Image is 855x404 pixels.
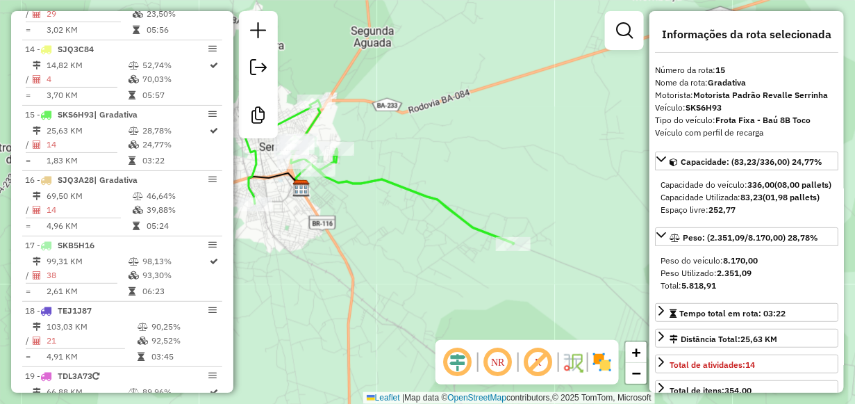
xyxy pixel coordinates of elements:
[655,173,838,222] div: Capacidade: (83,23/336,00) 24,77%
[46,154,128,168] td: 1,83 KM
[46,385,128,399] td: 66,88 KM
[138,323,148,331] i: % de utilização do peso
[25,334,32,348] td: /
[25,72,32,86] td: /
[128,156,135,165] i: Tempo total em rota
[655,355,838,373] a: Total de atividades:14
[133,10,143,18] i: % de utilização da cubagem
[655,89,838,102] div: Motorista:
[632,364,641,382] span: −
[208,175,217,184] em: Opções
[655,76,838,89] div: Nome da rota:
[655,380,838,399] a: Total de itens:354,00
[46,189,132,203] td: 69,50 KM
[25,284,32,298] td: =
[142,58,209,72] td: 52,74%
[92,372,99,380] i: Veículo já utilizado nesta sessão
[25,371,99,381] span: 19 -
[681,156,822,167] span: Capacidade: (83,23/336,00) 24,77%
[655,127,838,139] div: Veículo com perfil de recarga
[33,127,41,135] i: Distância Total
[591,351,613,373] img: Exibir/Ocultar setores
[686,102,722,113] strong: SKS6H93
[683,232,818,243] span: Peso: (2.351,09/8.170,00) 28,78%
[611,17,638,45] a: Exibir filtros
[655,227,838,246] a: Peso: (2.351,09/8.170,00) 28,78%
[58,305,92,316] span: TEJ1J87
[128,91,135,99] i: Tempo total em rota
[58,44,94,54] span: SJQ3C84
[58,175,94,185] span: SJQ3A28
[208,241,217,249] em: Opções
[441,346,474,379] span: Ocultar deslocamento
[655,114,838,127] div: Tipo do veículo:
[138,337,148,345] i: % de utilização da cubagem
[681,280,716,291] strong: 5.818,91
[33,140,41,149] i: Total de Atividades
[715,115,811,125] strong: Frota Fixa - Baú 8B Toco
[142,254,209,268] td: 98,13%
[151,320,217,334] td: 90,25%
[670,359,755,370] span: Total de atividades:
[363,392,655,404] div: Map data © contributors,© 2025 TomTom, Microsoft
[25,203,32,217] td: /
[58,371,92,381] span: TDL3A73
[626,363,647,384] a: Zoom out
[33,192,41,200] i: Distância Total
[128,287,135,296] i: Tempo total em rota
[25,350,32,364] td: =
[138,353,144,361] i: Tempo total em rota
[128,75,139,83] i: % de utilização da cubagem
[724,385,752,396] strong: 354,00
[244,54,272,85] a: Exportar sessão
[33,337,41,345] i: Total de Atividades
[25,154,32,168] td: =
[142,385,209,399] td: 89,96%
[655,102,838,114] div: Veículo:
[46,58,128,72] td: 14,82 KM
[25,138,32,152] td: /
[25,7,32,21] td: /
[670,385,752,397] div: Total de itens:
[33,271,41,280] i: Total de Atividades
[763,192,820,202] strong: (01,98 pallets)
[448,393,507,403] a: OpenStreetMap
[708,77,746,88] strong: Gradativa
[740,334,777,344] span: 25,63 KM
[94,175,138,185] span: | Gradativa
[626,342,647,363] a: Zoom in
[210,61,219,70] i: Rota otimizada
[46,268,128,282] td: 38
[46,254,128,268] td: 99,31 KM
[367,393,400,403] a: Leaflet
[46,334,137,348] td: 21
[142,72,209,86] td: 70,03%
[661,204,833,216] div: Espaço livre:
[46,138,128,152] td: 14
[25,44,94,54] span: 14 -
[210,127,219,135] i: Rota otimizada
[717,268,752,278] strong: 2.351,09
[208,110,217,118] em: Opções
[58,109,94,120] span: SKS6H93
[128,61,139,70] i: % de utilização do peso
[208,45,217,53] em: Opções
[142,268,209,282] td: 93,30%
[210,388,219,396] i: Rota otimizada
[661,191,833,204] div: Capacidade Utilizada:
[25,109,138,120] span: 15 -
[128,388,139,396] i: % de utilização do peso
[670,333,777,346] div: Distância Total:
[58,240,94,250] span: SKB5H16
[632,344,641,361] span: +
[708,204,736,215] strong: 252,77
[25,23,32,37] td: =
[715,65,725,75] strong: 15
[46,23,132,37] td: 3,02 KM
[151,350,217,364] td: 03:45
[25,219,32,233] td: =
[655,64,838,76] div: Número da rota:
[292,179,310,197] img: Revalle Serrinha
[128,271,139,280] i: % de utilização da cubagem
[655,28,838,41] h4: Informações da rota selecionada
